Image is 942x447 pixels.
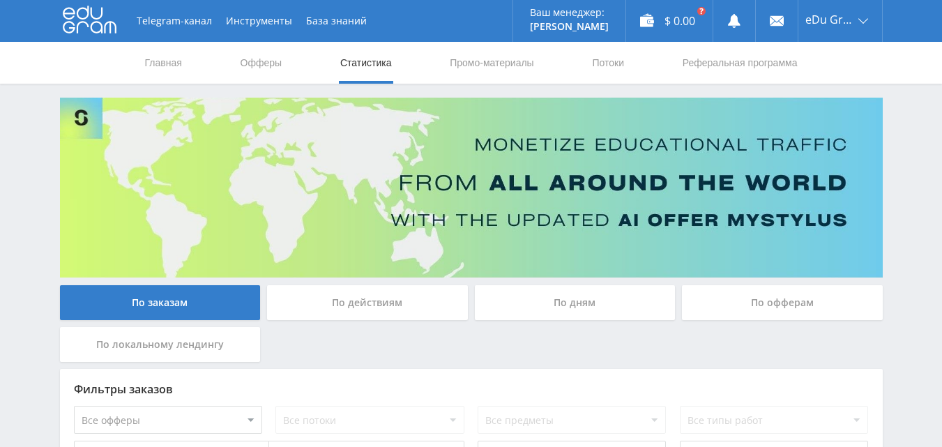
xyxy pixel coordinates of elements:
[74,383,869,395] div: Фильтры заказов
[591,42,625,84] a: Потоки
[339,42,393,84] a: Статистика
[60,285,261,320] div: По заказам
[267,285,468,320] div: По действиям
[682,285,883,320] div: По офферам
[144,42,183,84] a: Главная
[530,7,609,18] p: Ваш менеджер:
[681,42,799,84] a: Реферальная программа
[60,98,883,278] img: Banner
[448,42,535,84] a: Промо-материалы
[530,21,609,32] p: [PERSON_NAME]
[239,42,284,84] a: Офферы
[805,14,854,25] span: eDu Group
[475,285,676,320] div: По дням
[60,327,261,362] div: По локальному лендингу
